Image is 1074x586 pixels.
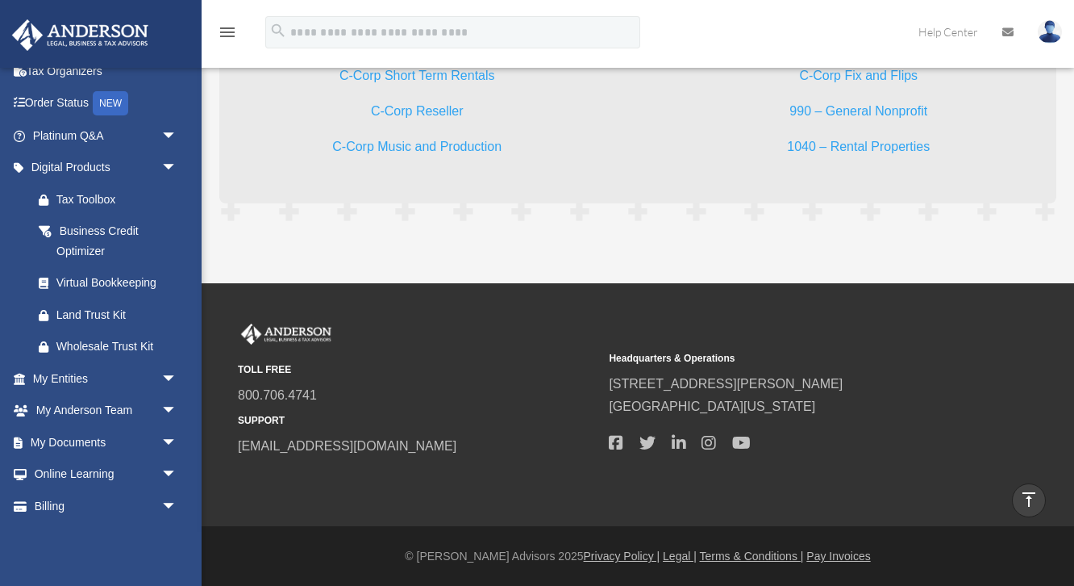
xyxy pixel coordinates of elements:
i: menu [218,23,237,42]
span: arrow_drop_down [161,426,194,459]
span: arrow_drop_down [161,395,194,428]
a: My Entitiesarrow_drop_down [11,362,202,395]
img: Anderson Advisors Platinum Portal [238,324,335,345]
img: User Pic [1038,20,1062,44]
a: vertical_align_top [1012,483,1046,517]
a: Privacy Policy | [584,550,660,563]
small: SUPPORT [238,412,597,429]
a: My Anderson Teamarrow_drop_down [11,395,202,427]
a: Tax Toolbox [23,183,202,216]
i: vertical_align_top [1019,490,1039,509]
div: Virtual Bookkeeping [56,273,173,293]
span: arrow_drop_down [161,458,194,492]
span: arrow_drop_down [161,362,194,396]
a: My Documentsarrow_drop_down [11,426,202,458]
a: C-Corp Short Term Rentals [339,69,495,90]
a: 1040 – Rental Properties [787,140,930,161]
div: Land Trust Kit [56,305,181,325]
a: Digital Productsarrow_drop_down [11,152,202,184]
img: Anderson Advisors Platinum Portal [7,19,153,51]
a: Legal | [663,550,697,563]
a: Platinum Q&Aarrow_drop_down [11,119,202,152]
a: Order StatusNEW [11,87,202,120]
div: Wholesale Trust Kit [56,337,181,357]
a: Terms & Conditions | [700,550,804,563]
a: 800.706.4741 [238,388,317,402]
div: Business Credit Optimizer [56,221,181,261]
a: Business Credit Optimizer [23,216,202,267]
a: Events Calendar [11,522,202,555]
a: 990 – General Nonprofit [789,104,927,126]
div: Tax Toolbox [56,190,181,210]
a: [GEOGRAPHIC_DATA][US_STATE] [609,400,815,413]
span: arrow_drop_down [161,152,194,185]
a: Land Trust Kit [23,299,202,331]
a: [STREET_ADDRESS][PERSON_NAME] [609,377,843,391]
a: C-Corp Fix and Flips [799,69,918,90]
span: arrow_drop_down [161,119,194,153]
a: [EMAIL_ADDRESS][DOMAIN_NAME] [238,439,456,453]
a: Billingarrow_drop_down [11,490,202,522]
small: Headquarters & Operations [609,350,968,367]
a: Tax Organizers [11,55,202,87]
a: Wholesale Trust Kit [23,331,202,363]
i: search [269,22,287,40]
span: arrow_drop_down [161,490,194,523]
a: Pay Invoices [806,550,870,563]
small: TOLL FREE [238,362,597,379]
div: NEW [93,91,128,115]
a: C-Corp Music and Production [332,140,502,161]
div: © [PERSON_NAME] Advisors 2025 [202,546,1074,567]
a: Online Learningarrow_drop_down [11,458,202,491]
a: Virtual Bookkeeping [23,267,194,299]
a: C-Corp Reseller [371,104,464,126]
a: menu [218,28,237,42]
